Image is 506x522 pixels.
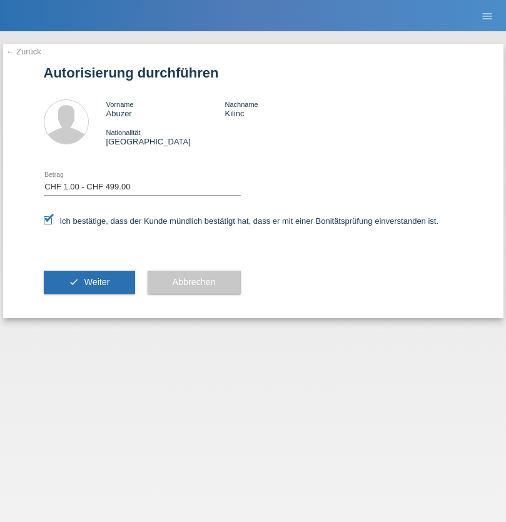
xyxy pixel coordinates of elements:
[173,277,216,287] span: Abbrechen
[106,128,225,146] div: [GEOGRAPHIC_DATA]
[225,99,343,118] div: Kilinc
[44,271,135,294] button: check Weiter
[69,277,79,287] i: check
[106,129,141,136] span: Nationalität
[148,271,241,294] button: Abbrechen
[481,10,493,23] i: menu
[44,216,439,226] label: Ich bestätige, dass der Kunde mündlich bestätigt hat, dass er mit einer Bonitätsprüfung einversta...
[225,101,258,108] span: Nachname
[106,99,225,118] div: Abuzer
[44,65,463,81] h1: Autorisierung durchführen
[84,277,109,287] span: Weiter
[106,101,134,108] span: Vorname
[475,12,500,19] a: menu
[6,47,41,56] a: ← Zurück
